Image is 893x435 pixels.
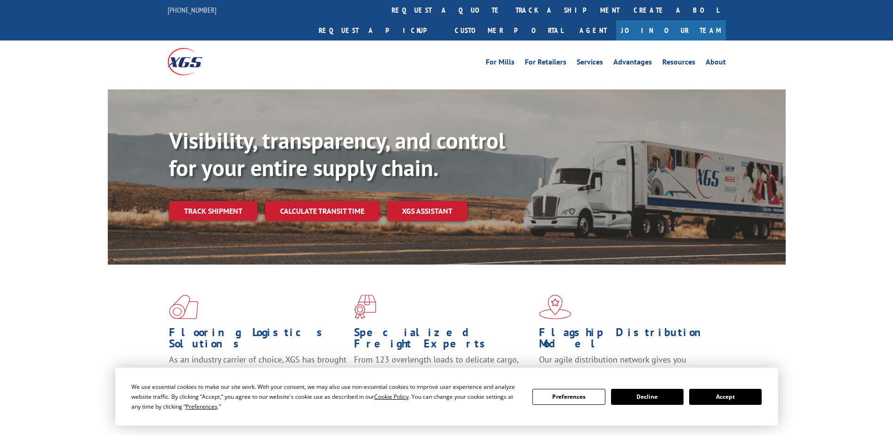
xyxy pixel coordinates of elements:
a: Join Our Team [616,20,726,40]
a: For Mills [486,58,515,69]
a: [PHONE_NUMBER] [168,5,217,15]
p: From 123 overlength loads to delicate cargo, our experienced staff knows the best way to move you... [354,354,532,396]
a: Calculate transit time [265,201,379,221]
span: Our agile distribution network gives you nationwide inventory management on demand. [539,354,712,376]
a: For Retailers [525,58,566,69]
img: xgs-icon-total-supply-chain-intelligence-red [169,295,198,319]
img: xgs-icon-flagship-distribution-model-red [539,295,571,319]
button: Decline [611,389,684,405]
h1: Flooring Logistics Solutions [169,327,347,354]
span: Cookie Policy [374,393,409,401]
a: Advantages [613,58,652,69]
h1: Specialized Freight Experts [354,327,532,354]
a: Request a pickup [312,20,448,40]
button: Preferences [532,389,605,405]
a: About [706,58,726,69]
button: Accept [689,389,762,405]
b: Visibility, transparency, and control for your entire supply chain. [169,126,505,182]
a: Track shipment [169,201,257,221]
span: Preferences [185,403,217,411]
a: Resources [662,58,695,69]
a: Customer Portal [448,20,570,40]
div: We use essential cookies to make our site work. With your consent, we may also use non-essential ... [131,382,521,411]
a: Services [577,58,603,69]
img: xgs-icon-focused-on-flooring-red [354,295,376,319]
h1: Flagship Distribution Model [539,327,717,354]
span: As an industry carrier of choice, XGS has brought innovation and dedication to flooring logistics... [169,354,346,387]
div: Cookie Consent Prompt [115,368,778,426]
a: Agent [570,20,616,40]
a: XGS ASSISTANT [387,201,467,221]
